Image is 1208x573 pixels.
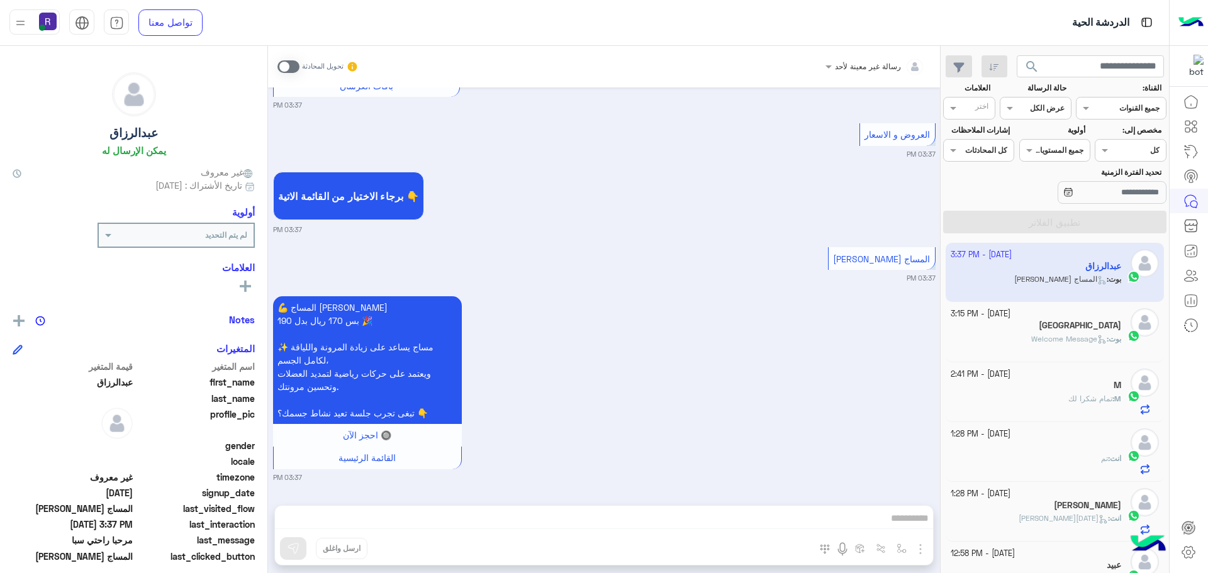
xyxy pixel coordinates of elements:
label: تحديد الفترة الزمنية [1021,167,1161,178]
img: tab [109,16,124,30]
label: العلامات [944,82,990,94]
span: المساج [PERSON_NAME] [833,253,930,264]
span: 2025-09-27T12:37:40.133Z [13,518,133,531]
span: بوت [1109,334,1121,343]
span: profile_pic [135,408,255,437]
span: المساج التايلاندي [13,502,133,515]
small: 03:37 PM [907,273,936,283]
img: tab [75,16,89,30]
span: M [1114,394,1121,403]
b: لم يتم التحديد [205,230,247,240]
span: 🔘 احجز الآن [343,430,391,440]
span: مرحبا راحتي سبا [13,533,133,547]
h6: Notes [229,314,255,325]
img: add [13,315,25,326]
div: اختر [975,101,990,115]
h5: عبدالرزاق [109,126,158,140]
p: الدردشة الحية [1072,14,1129,31]
small: 03:37 PM [907,149,936,159]
span: first_name [135,376,255,389]
span: last_name [135,392,255,405]
img: defaultAdmin.png [1131,428,1159,457]
small: [DATE] - 2:41 PM [951,369,1010,381]
span: المساج التايلاندي [13,550,133,563]
span: gender [135,439,255,452]
span: اسم المتغير [135,360,255,373]
h6: أولوية [232,206,255,218]
span: انت [1110,513,1121,523]
span: غير معروف [13,470,133,484]
button: ارسل واغلق [316,538,367,559]
img: 322853014244696 [1181,55,1204,77]
button: search [1017,55,1048,82]
a: tab [104,9,129,36]
small: 03:37 PM [273,100,302,110]
b: : [1108,513,1121,523]
small: [DATE] - 3:15 PM [951,308,1010,320]
b: : [1107,334,1121,343]
h5: ضيف الله بن مزهر [1054,500,1121,511]
img: userImage [39,13,57,30]
span: 2025-09-27T12:35:00.666Z [13,486,133,499]
h5: عبيد [1107,560,1121,570]
h6: يمكن الإرسال له [102,145,166,156]
small: [DATE] - 1:28 PM [951,428,1010,440]
label: إشارات الملاحظات [944,125,1009,136]
span: عبدالرزاق [13,376,133,389]
img: notes [35,316,45,326]
img: hulul-logo.png [1126,523,1170,567]
label: القناة: [1078,82,1162,94]
span: [DATE][PERSON_NAME] [1019,513,1108,523]
span: تم [1101,453,1108,463]
b: : [1108,453,1121,463]
span: العروض و الاسعار [864,129,930,140]
label: أولوية [1021,125,1085,136]
img: WhatsApp [1127,390,1140,403]
span: برجاء الاختيار من القائمة الاتية 👇 [278,190,419,202]
img: defaultAdmin.png [1131,369,1159,397]
span: last_message [135,533,255,547]
img: defaultAdmin.png [101,408,133,439]
img: defaultAdmin.png [1131,308,1159,337]
span: رسالة غير معينة لأحد [835,62,901,71]
p: 27/9/2025, 3:37 PM [273,296,462,424]
span: timezone [135,470,255,484]
button: تطبيق الفلاتر [943,211,1166,233]
small: 03:37 PM [273,225,302,235]
span: انت [1110,453,1121,463]
img: defaultAdmin.png [1131,488,1159,516]
img: tab [1139,14,1155,30]
img: WhatsApp [1127,450,1140,462]
label: مخصص إلى: [1097,125,1161,136]
span: Welcome Message [1031,334,1107,343]
span: last_clicked_button [135,550,255,563]
h5: Salem [1039,320,1121,331]
span: غير معروف [201,165,255,179]
small: [DATE] - 1:28 PM [951,488,1010,500]
label: حالة الرسالة [1002,82,1066,94]
span: تمام شكرا لك [1068,394,1112,403]
img: Logo [1178,9,1204,36]
span: locale [135,455,255,468]
span: باقات العرسان [340,81,393,91]
a: تواصل معنا [138,9,203,36]
h5: M [1114,380,1121,391]
h6: العلامات [13,262,255,273]
img: profile [13,15,28,31]
span: last_visited_flow [135,502,255,515]
h6: المتغيرات [216,343,255,354]
small: 03:37 PM [273,472,302,482]
small: [DATE] - 12:58 PM [951,548,1015,560]
img: WhatsApp [1127,509,1140,522]
small: تحويل المحادثة [302,62,344,72]
b: : [1112,394,1121,403]
span: last_interaction [135,518,255,531]
span: تاريخ الأشتراك : [DATE] [155,179,242,192]
span: null [13,439,133,452]
img: defaultAdmin.png [113,73,155,116]
img: WhatsApp [1127,330,1140,342]
span: القائمة الرئيسية [338,452,396,463]
span: signup_date [135,486,255,499]
span: search [1024,59,1039,74]
span: null [13,455,133,468]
